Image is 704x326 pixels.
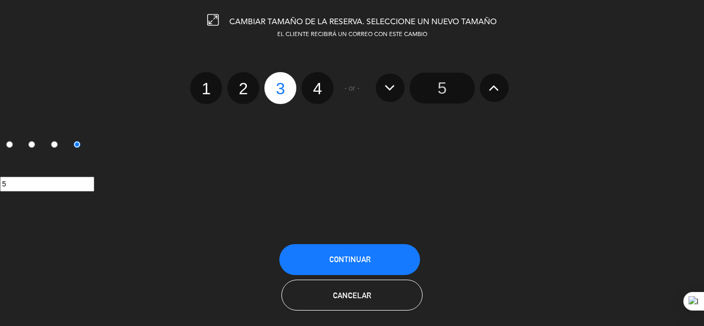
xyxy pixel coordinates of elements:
label: 2 [23,136,45,154]
span: CAMBIAR TAMAÑO DE LA RESERVA. SELECCIONE UN NUEVO TAMAÑO [229,18,497,26]
input: 3 [51,141,58,148]
label: 3 [45,136,68,154]
label: 1 [190,72,222,104]
button: Cancelar [281,280,422,311]
label: 2 [227,72,259,104]
span: EL CLIENTE RECIBIRÁ UN CORREO CON ESTE CAMBIO [277,32,427,38]
input: 2 [28,141,35,148]
label: 4 [68,136,90,154]
button: Continuar [279,244,420,275]
input: 4 [74,141,80,148]
label: 3 [264,72,296,104]
span: Continuar [329,255,371,264]
span: - or - [344,82,360,94]
input: 1 [6,141,13,148]
label: 4 [301,72,333,104]
span: Cancelar [333,291,371,300]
